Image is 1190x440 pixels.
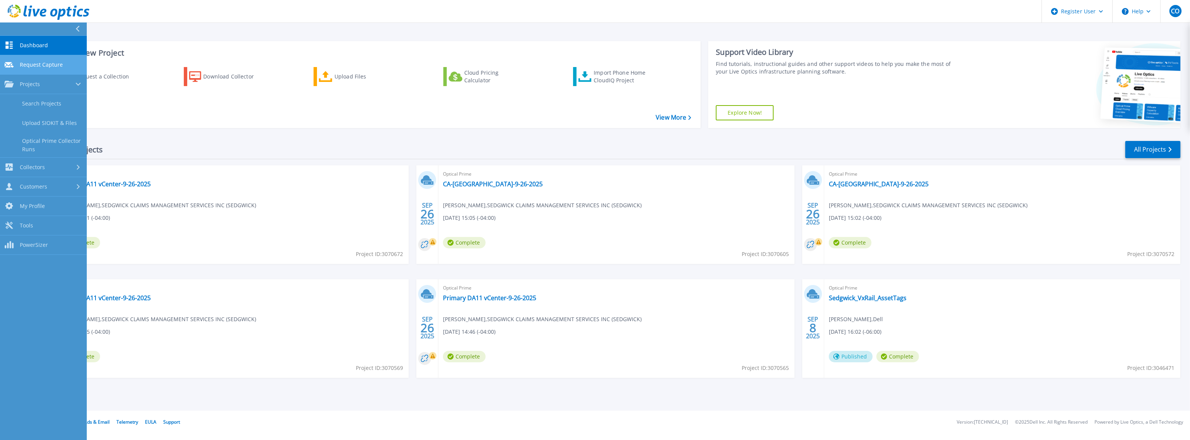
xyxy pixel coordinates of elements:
[57,201,256,210] span: [PERSON_NAME] , SEDGWICK CLAIMS MANAGEMENT SERVICES INC (SEDGWICK)
[443,351,486,362] span: Complete
[335,69,395,84] div: Upload Files
[443,201,642,210] span: [PERSON_NAME] , SEDGWICK CLAIMS MANAGEMENT SERVICES INC (SEDGWICK)
[656,114,691,121] a: View More
[443,315,642,323] span: [PERSON_NAME] , SEDGWICK CLAIMS MANAGEMENT SERVICES INC (SEDGWICK)
[829,328,881,336] span: [DATE] 16:02 (-06:00)
[742,364,789,372] span: Project ID: 3070565
[57,180,151,188] a: Primary DA11 vCenter-9-26-2025
[742,250,789,258] span: Project ID: 3070605
[421,211,434,217] span: 26
[314,67,398,86] a: Upload Files
[20,222,33,229] span: Tools
[829,294,906,302] a: Sedgwick_VxRail_AssetTags
[716,105,774,120] a: Explore Now!
[1015,420,1088,425] li: © 2025 Dell Inc. All Rights Reserved
[20,183,47,190] span: Customers
[594,69,653,84] div: Import Phone Home CloudIQ Project
[163,419,180,425] a: Support
[443,214,495,222] span: [DATE] 15:05 (-04:00)
[20,164,45,171] span: Collectors
[20,242,48,248] span: PowerSizer
[20,61,63,68] span: Request Capture
[829,351,873,362] span: Published
[716,60,962,75] div: Find tutorials, instructional guides and other support videos to help you make the most of your L...
[957,420,1008,425] li: Version: [TECHNICAL_ID]
[1128,250,1175,258] span: Project ID: 3070572
[806,314,820,342] div: SEP 2025
[716,47,962,57] div: Support Video Library
[57,284,405,292] span: Optical Prime
[84,419,110,425] a: Ads & Email
[54,67,139,86] a: Request a Collection
[829,170,1176,178] span: Optical Prime
[806,200,820,228] div: SEP 2025
[443,294,536,302] a: Primary DA11 vCenter-9-26-2025
[356,250,403,258] span: Project ID: 3070672
[1171,8,1179,14] span: CO
[810,325,817,331] span: 8
[443,180,543,188] a: CA-[GEOGRAPHIC_DATA]-9-26-2025
[57,294,151,302] a: Non ACI DA11 vCenter-9-26-2025
[57,170,405,178] span: Optical Prime
[443,328,495,336] span: [DATE] 14:46 (-04:00)
[76,69,137,84] div: Request a Collection
[1125,141,1180,158] a: All Projects
[20,203,45,210] span: My Profile
[443,67,528,86] a: Cloud Pricing Calculator
[806,211,820,217] span: 26
[829,237,871,248] span: Complete
[420,314,435,342] div: SEP 2025
[1128,364,1175,372] span: Project ID: 3046471
[20,42,48,49] span: Dashboard
[443,170,790,178] span: Optical Prime
[421,325,434,331] span: 26
[116,419,138,425] a: Telemetry
[356,364,403,372] span: Project ID: 3070569
[829,201,1028,210] span: [PERSON_NAME] , SEDGWICK CLAIMS MANAGEMENT SERVICES INC (SEDGWICK)
[829,315,883,323] span: [PERSON_NAME] , Dell
[420,200,435,228] div: SEP 2025
[829,284,1176,292] span: Optical Prime
[443,237,486,248] span: Complete
[145,419,156,425] a: EULA
[57,315,256,323] span: [PERSON_NAME] , SEDGWICK CLAIMS MANAGEMENT SERVICES INC (SEDGWICK)
[20,81,40,88] span: Projects
[54,49,691,57] h3: Start a New Project
[829,180,929,188] a: CA-[GEOGRAPHIC_DATA]-9-26-2025
[876,351,919,362] span: Complete
[443,284,790,292] span: Optical Prime
[1094,420,1183,425] li: Powered by Live Optics, a Dell Technology
[829,214,881,222] span: [DATE] 15:02 (-04:00)
[203,69,264,84] div: Download Collector
[464,69,525,84] div: Cloud Pricing Calculator
[184,67,269,86] a: Download Collector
